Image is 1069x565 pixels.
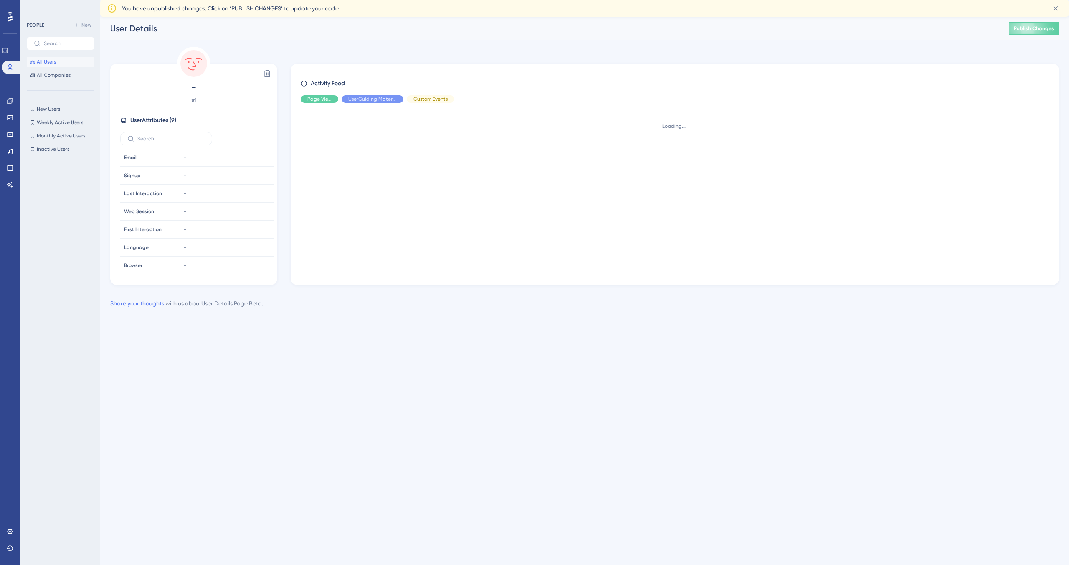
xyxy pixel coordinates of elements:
span: # 1 [120,95,267,105]
button: New [71,20,94,30]
span: - [184,190,186,197]
button: Publish Changes [1009,22,1059,35]
span: All Users [37,59,56,65]
button: All Companies [27,70,94,80]
span: Activity Feed [311,79,345,89]
span: Inactive Users [37,146,69,153]
div: User Details [110,23,988,34]
span: - [120,80,267,94]
span: Last Interaction [124,190,162,197]
span: You have unpublished changes. Click on ‘PUBLISH CHANGES’ to update your code. [122,3,339,13]
div: PEOPLE [27,22,44,28]
span: - [184,154,186,161]
span: - [184,226,186,233]
span: - [184,208,186,215]
span: Language [124,244,149,251]
span: Weekly Active Users [37,119,83,126]
span: Monthly Active Users [37,132,85,139]
input: Search [137,136,205,142]
div: Loading... [301,123,1047,130]
button: Monthly Active Users [27,131,94,141]
span: First Interaction [124,226,162,233]
span: Publish Changes [1014,25,1054,32]
span: New Users [37,106,60,112]
span: UserGuiding Material [348,96,397,102]
button: New Users [27,104,94,114]
span: Signup [124,172,141,179]
div: with us about User Details Page Beta . [110,298,263,308]
span: Email [124,154,137,161]
span: - [184,262,186,269]
a: Share your thoughts [110,300,164,307]
span: Custom Events [413,96,448,102]
span: New [81,22,91,28]
span: User Attributes ( 9 ) [130,115,176,125]
span: Browser [124,262,142,269]
span: - [184,244,186,251]
button: Inactive Users [27,144,94,154]
span: All Companies [37,72,71,79]
button: Weekly Active Users [27,117,94,127]
span: Web Session [124,208,154,215]
input: Search [44,41,87,46]
span: Page View [307,96,332,102]
button: All Users [27,57,94,67]
span: - [184,172,186,179]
